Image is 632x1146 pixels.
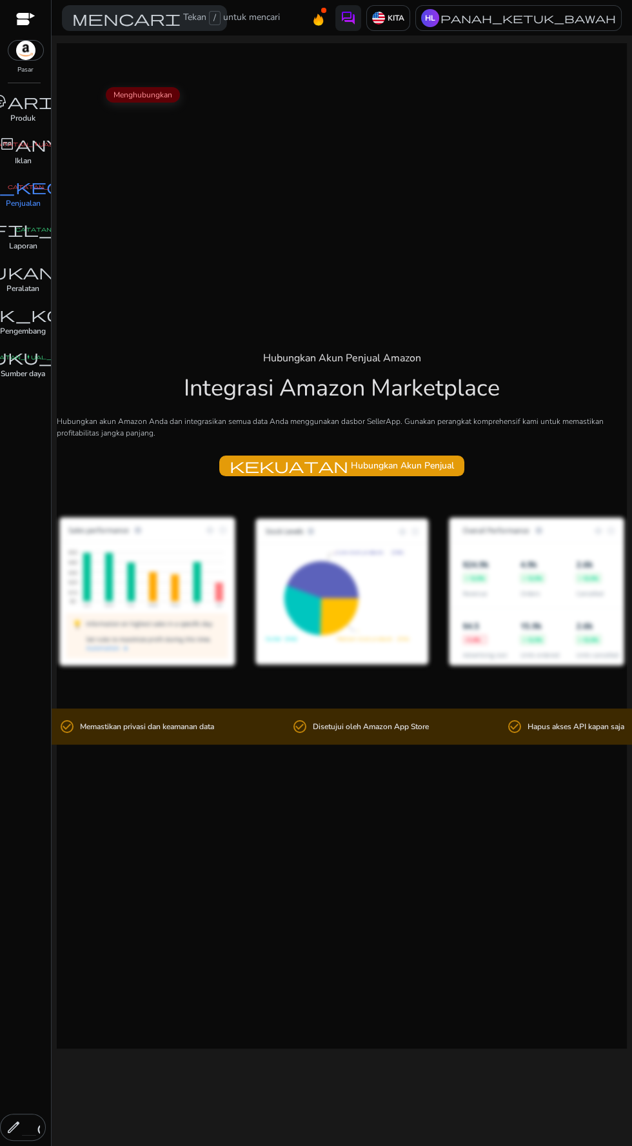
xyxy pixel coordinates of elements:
button: kekuatanHubungkan Akun Penjual [219,456,464,476]
img: amazon.svg [8,41,43,60]
font: Hapus akses API kapan saja [528,721,624,732]
font: mencari [72,9,181,27]
mat-icon: check_circle_outline [507,719,522,734]
font: / [213,12,216,24]
img: us.svg [372,12,385,25]
font: Tekan [183,11,206,23]
font: Hubungkan akun Amazon Anda dan integrasikan semua data Anda menggunakan dasbor SellerApp. Gunakan... [57,416,604,438]
font: kekuatan [230,456,348,474]
font: Laporan [9,241,37,251]
font: HL [425,13,435,23]
font: KITA [388,13,404,23]
font: panah_ketuk_bawah [440,12,616,25]
font: catatan_manual_serat [8,183,101,190]
font: untuk mencari [223,11,280,23]
font: Disetujui oleh Amazon App Store [313,721,429,732]
font: Integrasi Amazon Marketplace [184,372,500,404]
font: Penjualan [6,198,41,208]
mat-icon: check_circle_outline [59,719,75,734]
mat-icon: check_circle_outline [292,719,308,734]
font: catatan_manual_serat [15,226,108,232]
font: Pasar [17,65,34,74]
font: Iklan [15,156,32,166]
font: Memastikan privasi dan keamanan data [80,721,214,732]
font: mode_cahaya [6,1118,130,1136]
font: Hubungkan Akun Penjual [351,459,454,472]
font: Hubungkan Akun Penjual Amazon [263,351,421,365]
font: Peralatan [6,283,39,294]
font: Menghubungkan [114,90,172,100]
font: Produk [10,113,35,123]
font: Sumber daya [1,368,45,379]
